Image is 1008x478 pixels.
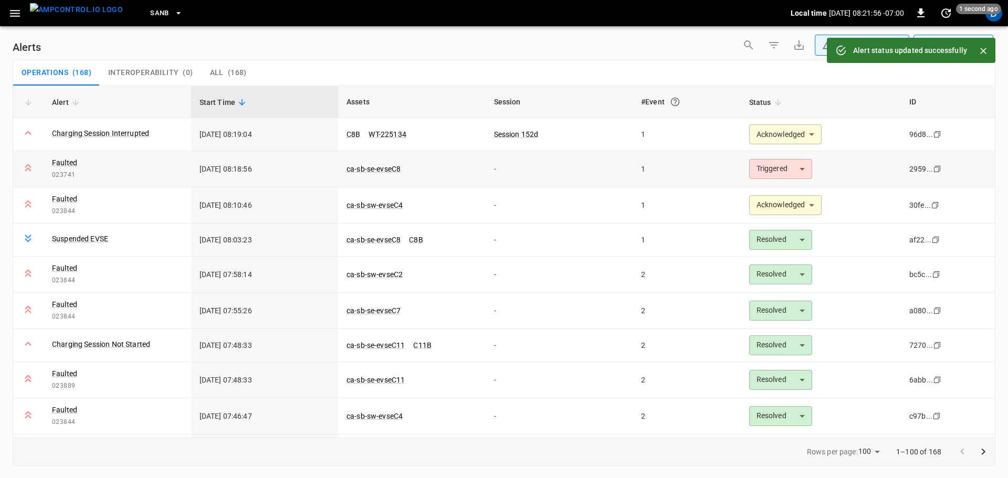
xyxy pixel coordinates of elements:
[633,398,741,434] td: 2
[932,129,943,140] div: copy
[191,398,339,434] td: [DATE] 07:46:47
[909,200,931,210] div: 30fe...
[486,224,633,257] td: -
[901,86,995,118] th: ID
[807,447,858,457] p: Rows per page:
[633,293,741,329] td: 2
[346,376,405,384] a: ca-sb-se-evseC11
[191,329,339,362] td: [DATE] 07:48:33
[494,130,539,139] a: Session 152d
[931,269,942,280] div: copy
[749,230,812,250] div: Resolved
[931,234,941,246] div: copy
[932,339,943,351] div: copy
[633,187,741,224] td: 1
[909,340,933,350] div: 7270...
[52,206,183,217] span: 023844
[633,329,741,362] td: 2
[52,96,82,109] span: Alert
[150,7,169,19] span: SanB
[52,368,77,379] a: Faulted
[191,118,339,151] td: [DATE] 08:19:04
[975,43,991,59] button: Close
[52,381,183,391] span: 023889
[909,375,933,385] div: 6abb...
[52,263,77,273] a: Faulted
[829,8,904,18] p: [DATE] 08:21:56 -07:00
[486,86,633,118] th: Session
[13,39,41,56] h6: Alerts
[641,92,732,111] div: #Event
[199,96,249,109] span: Start Time
[909,235,931,245] div: af22...
[956,4,1001,14] span: 1 second ago
[346,341,405,349] a: ca-sb-se-evseC11
[749,301,812,321] div: Resolved
[486,362,633,398] td: -
[749,159,812,179] div: Triggered
[822,40,892,51] div: Any Status
[191,293,339,329] td: [DATE] 07:55:26
[791,8,827,18] p: Local time
[486,187,633,224] td: -
[749,124,822,144] div: Acknowledged
[346,270,403,279] a: ca-sb-sw-evseC2
[191,434,339,468] td: [DATE] 07:41:38
[72,68,91,78] span: ( 168 )
[191,151,339,187] td: [DATE] 08:18:56
[346,236,401,244] a: ca-sb-se-evseC8
[346,306,401,315] a: ca-sb-se-evseC7
[52,339,150,349] a: Charging Session Not Started
[183,68,193,78] span: ( 0 )
[938,5,954,22] button: set refresh interval
[930,199,941,211] div: copy
[909,164,933,174] div: 2959...
[749,264,812,284] div: Resolved
[191,224,339,257] td: [DATE] 08:03:23
[933,35,993,55] div: Last 24 hrs
[191,187,339,224] td: [DATE] 08:10:46
[909,129,933,140] div: 96d8...
[749,195,822,215] div: Acknowledged
[633,257,741,293] td: 2
[909,411,932,421] div: c97b...
[346,412,403,420] a: ca-sb-sw-evseC4
[108,68,178,78] span: Interoperability
[633,151,741,187] td: 1
[666,92,685,111] button: An event is a single occurrence of an issue. An alert groups related events for the same asset, m...
[52,194,77,204] a: Faulted
[633,118,741,151] td: 1
[52,299,77,310] a: Faulted
[909,305,933,316] div: a080...
[228,68,247,78] span: ( 168 )
[52,405,77,415] a: Faulted
[409,236,423,244] a: C8B
[932,410,942,422] div: copy
[413,341,432,349] a: C11B
[52,128,149,139] a: Charging Session Interrupted
[52,233,108,244] a: Suspended EVSE
[749,406,812,426] div: Resolved
[973,441,994,462] button: Go to next page
[52,157,77,168] a: Faulted
[210,68,224,78] span: All
[346,201,403,209] a: ca-sb-sw-evseC4
[486,151,633,187] td: -
[338,86,486,118] th: Assets
[369,130,406,139] a: WT-225134
[191,257,339,293] td: [DATE] 07:58:14
[633,434,741,468] td: 2
[486,293,633,329] td: -
[52,170,183,180] span: 023741
[52,312,183,322] span: 023844
[749,96,785,109] span: Status
[932,163,943,175] div: copy
[853,41,967,60] div: Alert status updated successfully
[858,444,884,459] div: 100
[932,305,943,316] div: copy
[932,374,943,386] div: copy
[346,130,360,139] a: C8B
[486,329,633,362] td: -
[52,417,183,428] span: 023844
[909,269,932,280] div: bc5c...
